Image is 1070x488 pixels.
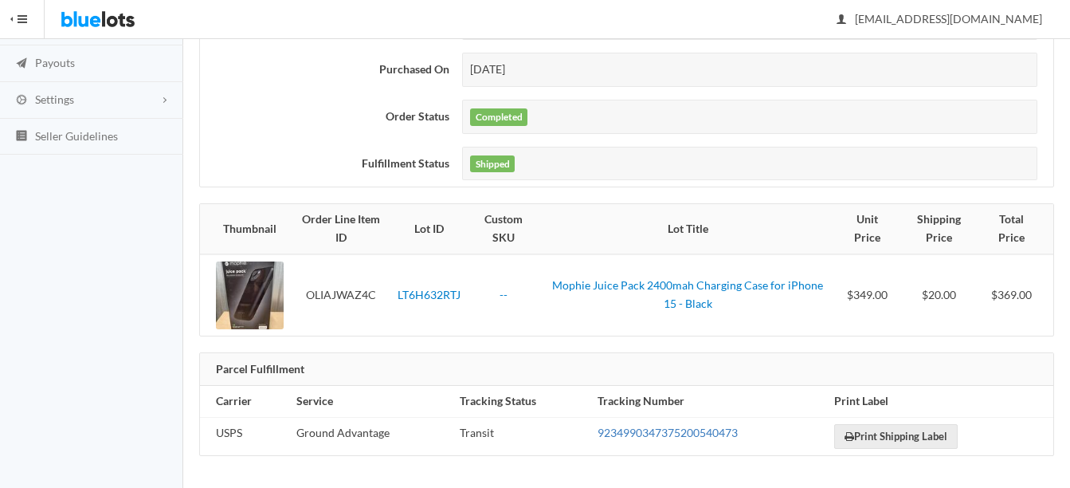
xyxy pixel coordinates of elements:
[391,204,467,254] th: Lot ID
[552,278,823,310] a: Mophie Juice Pack 2400mah Charging Case for iPhone 15 - Black
[290,254,391,336] td: OLIAJWAZ4C
[14,57,29,72] ion-icon: paper plane
[453,417,591,455] td: Transit
[500,288,508,301] a: --
[200,93,456,140] th: Order Status
[35,92,74,106] span: Settings
[979,204,1053,254] th: Total Price
[898,254,979,336] td: $20.00
[467,204,539,254] th: Custom SKU
[453,386,591,417] th: Tracking Status
[200,204,290,254] th: Thumbnail
[35,56,75,69] span: Payouts
[200,46,456,93] th: Purchased On
[539,204,837,254] th: Lot Title
[833,13,849,28] ion-icon: person
[200,353,1053,387] div: Parcel Fulfillment
[200,417,290,455] td: USPS
[14,93,29,108] ion-icon: cog
[470,155,515,173] label: Shipped
[834,424,958,449] a: Print Shipping Label
[837,204,898,254] th: Unit Price
[290,386,454,417] th: Service
[979,254,1053,336] td: $369.00
[462,53,1037,87] div: [DATE]
[470,108,527,126] label: Completed
[837,254,898,336] td: $349.00
[200,386,290,417] th: Carrier
[591,386,828,417] th: Tracking Number
[14,129,29,144] ion-icon: list box
[898,204,979,254] th: Shipping Price
[828,386,1053,417] th: Print Label
[35,129,118,143] span: Seller Guidelines
[290,204,391,254] th: Order Line Item ID
[837,12,1042,26] span: [EMAIL_ADDRESS][DOMAIN_NAME]
[598,426,738,439] a: 9234990347375200540473
[398,288,461,301] a: LT6H632RTJ
[290,417,454,455] td: Ground Advantage
[200,140,456,187] th: Fulfillment Status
